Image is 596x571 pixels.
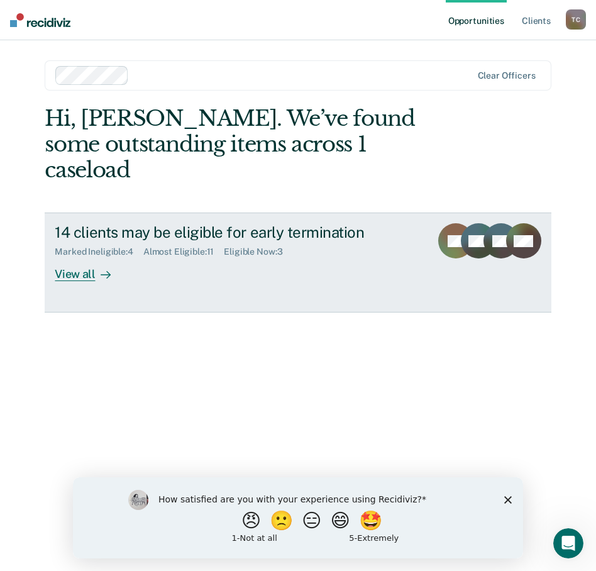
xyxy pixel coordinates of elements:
img: Recidiviz [10,13,70,27]
div: Hi, [PERSON_NAME]. We’ve found some outstanding items across 1 caseload [45,106,450,182]
iframe: Survey by Kim from Recidiviz [73,477,523,558]
div: T C [566,9,586,30]
a: 14 clients may be eligible for early terminationMarked Ineligible:4Almost Eligible:11Eligible Now... [45,213,551,312]
iframe: Intercom live chat [553,528,583,558]
div: Eligible Now : 3 [224,247,292,257]
div: Marked Ineligible : 4 [55,247,143,257]
div: View all [55,257,125,282]
div: 14 clients may be eligible for early termination [55,223,420,241]
div: Almost Eligible : 11 [143,247,224,257]
button: TC [566,9,586,30]
div: Clear officers [478,70,536,81]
